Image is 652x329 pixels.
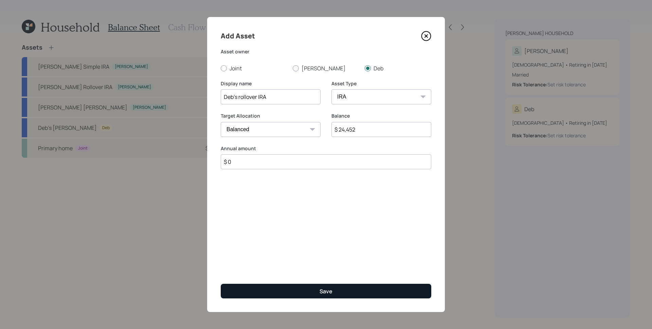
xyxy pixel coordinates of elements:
[331,80,431,87] label: Asset Type
[221,80,321,87] label: Display name
[221,31,255,41] h4: Add Asset
[221,65,287,72] label: Joint
[293,65,359,72] label: [PERSON_NAME]
[365,65,431,72] label: Deb
[221,48,431,55] label: Asset owner
[320,288,332,295] div: Save
[221,284,431,298] button: Save
[331,112,431,119] label: Balance
[221,145,431,152] label: Annual amount
[221,112,321,119] label: Target Allocation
